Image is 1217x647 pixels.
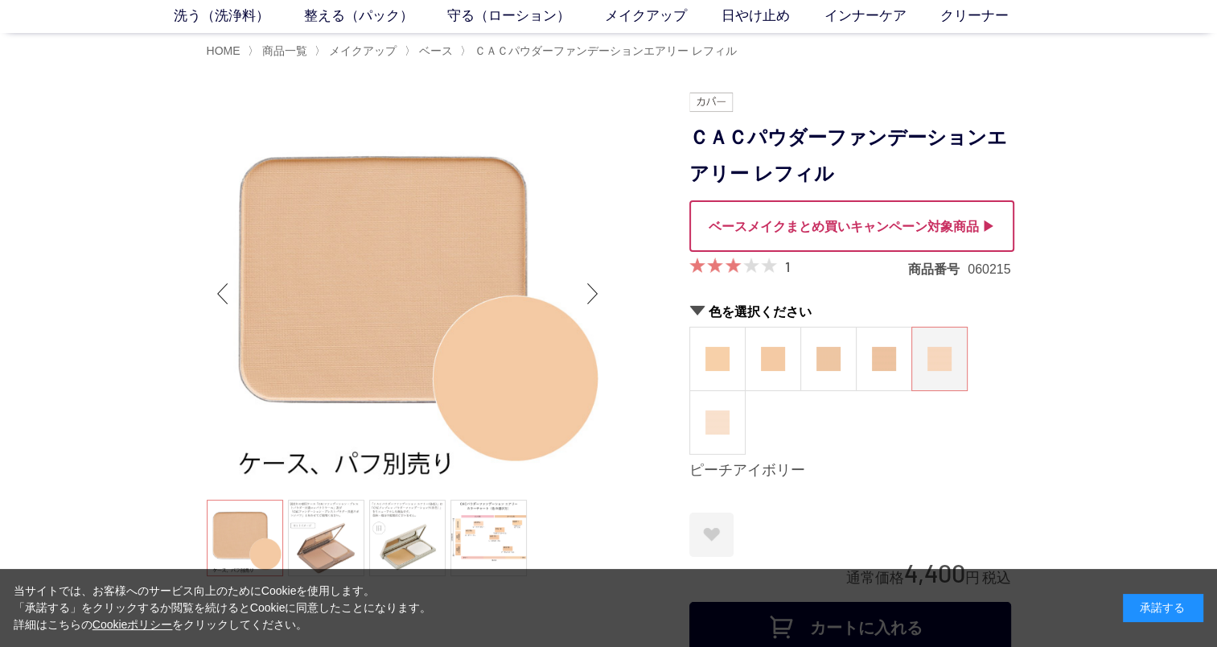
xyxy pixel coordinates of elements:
img: マカダミアオークル [761,347,785,371]
span: 商品一覧 [262,44,307,57]
a: ピーチベージュ [690,391,745,454]
li: 〉 [248,43,311,59]
a: ココナッツオークル [690,328,745,390]
a: インナーケア [824,6,941,27]
a: ヘーゼルオークル [801,328,856,390]
img: ピーチアイボリー [927,347,952,371]
a: クリーナー [940,6,1043,27]
img: ＣＡＣパウダーファンデーション エアリー レフィル マカダミアオークル [207,93,609,495]
a: 日やけ止め [722,6,824,27]
a: メイクアップ [605,6,722,27]
a: 1 [785,258,790,275]
a: 守る（ローション） [447,6,605,27]
span: ＣＡＣパウダーファンデーションエアリー レフィル [475,44,737,57]
img: ヘーゼルオークル [816,347,841,371]
span: 4,400 [904,558,965,587]
div: ピーチアイボリー [689,461,1011,480]
img: カバー [689,93,733,112]
a: ＣＡＣパウダーファンデーションエアリー レフィル [471,44,737,57]
a: お気に入りに登録する [689,513,734,557]
dt: 商品番号 [908,261,968,278]
a: アーモンドオークル [857,328,911,390]
span: ベース [419,44,453,57]
dl: マカダミアオークル [745,327,801,391]
a: 商品一覧 [259,44,307,57]
dl: ピーチベージュ [689,390,746,455]
dl: ヘーゼルオークル [800,327,857,391]
dl: ピーチアイボリー [911,327,968,391]
div: 当サイトでは、お客様へのサービス向上のためにCookieを使用します。 「承諾する」をクリックするか閲覧を続けるとCookieに同意したことになります。 詳細はこちらの をクリックしてください。 [14,583,432,633]
h1: ＣＡＣパウダーファンデーションエアリー レフィル [689,120,1011,192]
a: 洗う（洗浄料） [174,6,304,27]
div: 承諾する [1123,594,1203,622]
a: HOME [207,44,241,57]
li: 〉 [460,43,741,59]
img: ココナッツオークル [705,347,730,371]
li: 〉 [405,43,457,59]
a: マカダミアオークル [746,328,800,390]
dd: 060215 [968,261,1010,278]
li: 〉 [315,43,401,59]
img: ピーチベージュ [705,410,730,435]
a: ベース [416,44,453,57]
h2: 色を選択ください [689,303,1011,320]
a: 整える（パック） [304,6,448,27]
a: Cookieポリシー [93,618,173,631]
a: メイクアップ [326,44,397,57]
div: Previous slide [207,262,239,326]
dl: ココナッツオークル [689,327,746,391]
span: メイクアップ [329,44,397,57]
img: アーモンドオークル [872,347,896,371]
div: Next slide [577,262,609,326]
dl: アーモンドオークル [856,327,912,391]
